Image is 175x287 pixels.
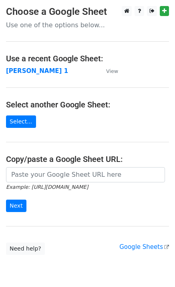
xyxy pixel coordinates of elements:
h4: Copy/paste a Google Sheet URL: [6,154,169,164]
a: Need help? [6,243,45,255]
input: Next [6,200,26,212]
a: [PERSON_NAME] 1 [6,67,68,75]
small: View [106,68,118,74]
a: Select... [6,115,36,128]
small: Example: [URL][DOMAIN_NAME] [6,184,88,190]
p: Use one of the options below... [6,21,169,29]
input: Paste your Google Sheet URL here [6,167,165,182]
a: Google Sheets [119,243,169,251]
h4: Select another Google Sheet: [6,100,169,109]
a: View [98,67,118,75]
h3: Choose a Google Sheet [6,6,169,18]
h4: Use a recent Google Sheet: [6,54,169,63]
